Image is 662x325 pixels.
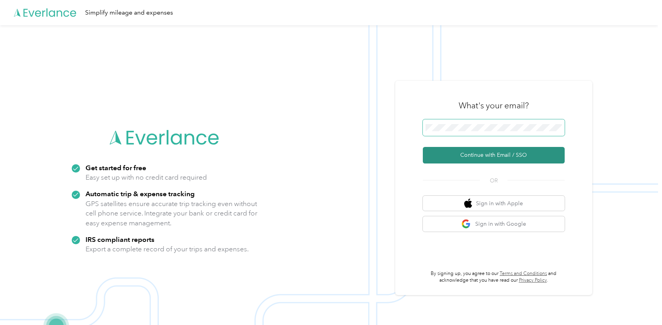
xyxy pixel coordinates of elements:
div: Simplify mileage and expenses [85,8,173,18]
img: google logo [461,219,471,229]
p: By signing up, you agree to our and acknowledge that you have read our . [423,270,565,284]
strong: Get started for free [86,163,146,172]
h3: What's your email? [459,100,529,111]
p: Easy set up with no credit card required [86,173,207,182]
p: Export a complete record of your trips and expenses. [86,244,249,254]
a: Privacy Policy [519,277,547,283]
strong: Automatic trip & expense tracking [86,189,195,198]
button: Continue with Email / SSO [423,147,565,163]
strong: IRS compliant reports [86,235,154,243]
p: GPS satellites ensure accurate trip tracking even without cell phone service. Integrate your bank... [86,199,258,228]
button: apple logoSign in with Apple [423,196,565,211]
button: google logoSign in with Google [423,216,565,232]
a: Terms and Conditions [500,271,547,277]
span: OR [480,176,508,185]
img: apple logo [464,199,472,208]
